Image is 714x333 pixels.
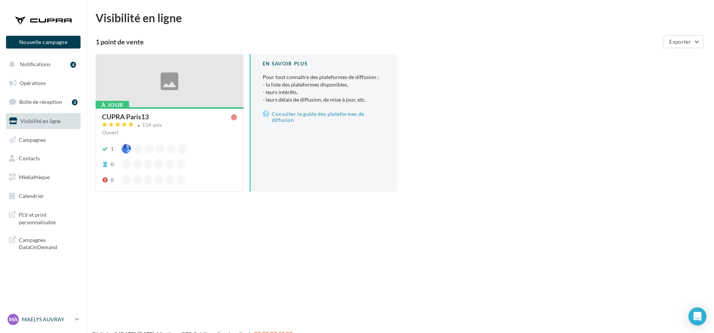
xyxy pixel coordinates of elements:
span: Contacts [19,155,40,161]
div: 4 [70,62,76,68]
button: Exporter [663,35,703,48]
a: Médiathèque [5,169,82,185]
a: 114 avis [102,121,237,130]
span: Calendrier [19,193,44,199]
span: Visibilité en ligne [20,118,61,124]
span: PLV et print personnalisable [19,210,78,226]
div: Open Intercom Messenger [688,307,706,325]
li: - leurs intérêts, [263,88,385,96]
span: Opérations [20,80,46,86]
div: 1 point de vente [96,38,660,45]
span: MA [9,316,18,323]
a: MA MAELYS AUVRAY [6,312,81,327]
a: Campagnes DataOnDemand [5,232,82,254]
div: 0 [111,176,114,184]
a: Calendrier [5,188,82,204]
span: Campagnes DataOnDemand [19,235,78,251]
li: - leurs délais de diffusion, de mise à jour, etc. [263,96,385,103]
button: Notifications 4 [5,56,79,72]
div: À jour [96,101,129,109]
a: Campagnes [5,132,82,148]
a: Consulter le guide des plateformes de diffusion [263,109,385,125]
p: Pour tout connaître des plateformes de diffusion : [263,73,385,103]
div: 3 [72,99,78,105]
button: Nouvelle campagne [6,36,81,49]
span: Notifications [20,61,50,67]
span: Boîte de réception [19,99,62,105]
span: Exporter [669,38,691,45]
span: Ouvert [102,129,119,135]
div: CUPRA Paris13 [102,113,149,120]
span: Médiathèque [19,174,50,180]
div: Visibilité en ligne [96,12,705,23]
p: MAELYS AUVRAY [22,316,72,323]
div: En savoir plus [263,60,385,67]
div: 1 [111,145,114,153]
span: Campagnes [19,136,46,143]
div: 0 [111,161,114,168]
div: 114 avis [142,123,162,128]
a: Opérations [5,75,82,91]
li: - la liste des plateformes disponibles, [263,81,385,88]
a: Boîte de réception3 [5,94,82,110]
a: Visibilité en ligne [5,113,82,129]
a: Contacts [5,151,82,166]
a: PLV et print personnalisable [5,207,82,229]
